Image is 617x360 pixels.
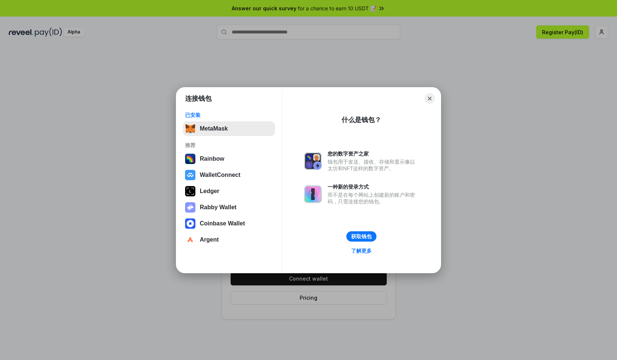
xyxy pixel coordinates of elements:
[347,246,376,256] a: 了解更多
[185,94,212,103] h1: 连接钱包
[185,202,195,213] img: svg+xml,%3Csvg%20xmlns%3D%22http%3A%2F%2Fwww.w3.org%2F2000%2Fsvg%22%20fill%3D%22none%22%20viewBox...
[304,185,322,203] img: svg+xml,%3Csvg%20xmlns%3D%22http%3A%2F%2Fwww.w3.org%2F2000%2Fsvg%22%20fill%3D%22none%22%20viewBox...
[185,170,195,180] img: svg+xml,%3Csvg%20width%3D%2228%22%20height%3D%2228%22%20viewBox%3D%220%200%2028%2028%22%20fill%3D...
[328,183,419,190] div: 一种新的登录方式
[351,247,372,254] div: 了解更多
[342,115,381,124] div: 什么是钱包？
[200,220,245,227] div: Coinbase Wallet
[425,93,435,104] button: Close
[183,200,275,215] button: Rabby Wallet
[200,236,219,243] div: Argent
[183,152,275,166] button: Rainbow
[183,121,275,136] button: MetaMask
[185,235,195,245] img: svg+xml,%3Csvg%20width%3D%2228%22%20height%3D%2228%22%20viewBox%3D%220%200%2028%2028%22%20fill%3D...
[328,150,419,157] div: 您的数字资产之家
[200,156,224,162] div: Rainbow
[183,184,275,199] button: Ledger
[185,124,195,134] img: svg+xml,%3Csvg%20fill%3D%22none%22%20height%3D%2233%22%20viewBox%3D%220%200%2035%2033%22%20width%...
[183,216,275,231] button: Coinbase Wallet
[200,125,228,132] div: MetaMask
[185,154,195,164] img: svg+xml,%3Csvg%20width%3D%22120%22%20height%3D%22120%22%20viewBox%3D%220%200%20120%20120%22%20fil...
[185,112,273,118] div: 已安装
[200,188,219,195] div: Ledger
[185,218,195,229] img: svg+xml,%3Csvg%20width%3D%2228%22%20height%3D%2228%22%20viewBox%3D%220%200%2028%2028%22%20fill%3D...
[200,204,237,211] div: Rabby Wallet
[346,231,376,242] button: 获取钱包
[185,186,195,196] img: svg+xml,%3Csvg%20xmlns%3D%22http%3A%2F%2Fwww.w3.org%2F2000%2Fsvg%22%20width%3D%2228%22%20height%3...
[183,232,275,247] button: Argent
[304,152,322,170] img: svg+xml,%3Csvg%20xmlns%3D%22http%3A%2F%2Fwww.w3.org%2F2000%2Fsvg%22%20fill%3D%22none%22%20viewBox...
[200,172,241,178] div: WalletConnect
[351,233,372,240] div: 获取钱包
[185,142,273,149] div: 推荐
[328,192,419,205] div: 而不是在每个网站上创建新的账户和密码，只需连接您的钱包。
[328,158,419,172] div: 钱包用于发送、接收、存储和显示像以太坊和NFT这样的数字资产。
[183,168,275,182] button: WalletConnect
